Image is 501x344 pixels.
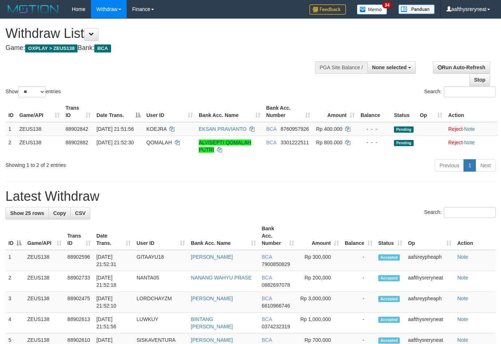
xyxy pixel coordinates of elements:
a: Note [457,316,468,322]
span: BCA [262,296,272,301]
th: Balance [358,101,391,122]
a: Reject [448,126,463,132]
input: Search: [444,207,496,218]
td: NANTA05 [134,271,188,292]
span: QOMALAH [146,140,172,145]
th: Bank Acc. Number: activate to sort column ascending [263,101,313,122]
img: Feedback.jpg [309,4,346,15]
a: Stop [469,74,490,86]
h4: Game: Bank: [5,44,327,52]
td: ZEUS138 [24,250,64,271]
td: ZEUS138 [16,122,63,136]
a: Next [476,159,496,172]
td: · [445,136,498,156]
td: [DATE] 21:51:56 [94,313,134,333]
a: Note [464,126,475,132]
td: 88902733 [64,271,94,292]
label: Search: [424,207,496,218]
span: 88902882 [66,140,88,145]
a: Note [457,337,468,343]
td: GITAAYU18 [134,250,188,271]
select: Showentries [18,86,46,97]
th: Game/API: activate to sort column ascending [16,101,63,122]
div: Showing 1 to 2 of 2 entries [5,159,203,169]
span: 88902842 [66,126,88,132]
a: Run Auto-Refresh [433,61,490,74]
a: BINTANG [PERSON_NAME] [191,316,233,329]
span: Accepted [378,296,400,302]
span: BCA [266,126,276,132]
label: Search: [424,86,496,97]
th: Game/API: activate to sort column ascending [24,222,64,250]
td: · [445,122,498,136]
a: [PERSON_NAME] [191,296,233,301]
th: Action [445,101,498,122]
span: Rp 800.000 [316,140,342,145]
img: MOTION_logo.png [5,4,61,15]
span: BCA [262,254,272,260]
td: aafthysreryneat [405,271,454,292]
span: Pending [394,140,414,146]
th: Action [454,222,496,250]
td: 88902613 [64,313,94,333]
span: Copy 0882697078 to clipboard [262,282,290,288]
label: Show entries [5,86,61,97]
th: Date Trans.: activate to sort column descending [94,101,143,122]
span: BCA [262,316,272,322]
a: Copy [48,207,71,219]
th: Amount: activate to sort column ascending [313,101,358,122]
td: [DATE] 21:52:18 [94,271,134,292]
td: - [342,271,375,292]
h1: Latest Withdraw [5,189,496,204]
td: - [342,250,375,271]
div: PGA Site Balance / [315,61,367,74]
span: Copy 6610966746 to clipboard [262,303,290,309]
span: [DATE] 21:52:30 [96,140,134,145]
td: - [342,292,375,313]
td: ZEUS138 [24,313,64,333]
th: User ID: activate to sort column ascending [143,101,196,122]
th: Trans ID: activate to sort column ascending [63,101,94,122]
h1: Withdraw List [5,26,327,41]
td: aafthysreryneat [405,313,454,333]
td: 2 [5,271,24,292]
span: [DATE] 21:51:56 [96,126,134,132]
span: BCA [266,140,276,145]
th: Bank Acc. Name: activate to sort column ascending [188,222,259,250]
td: Rp 3,000,000 [297,292,342,313]
input: Search: [444,86,496,97]
span: OXPLAY > ZEUS138 [25,44,78,52]
td: ZEUS138 [24,292,64,313]
th: ID [5,101,16,122]
th: Bank Acc. Name: activate to sort column ascending [196,101,263,122]
td: Rp 1,000,000 [297,313,342,333]
td: aafsreypheaph [405,250,454,271]
th: Bank Acc. Number: activate to sort column ascending [259,222,297,250]
td: 88902475 [64,292,94,313]
span: Show 25 rows [10,210,44,216]
span: Copy 8760957926 to clipboard [281,126,309,132]
span: BCA [262,275,272,281]
th: Op: activate to sort column ascending [417,101,445,122]
td: 3 [5,292,24,313]
th: User ID: activate to sort column ascending [134,222,188,250]
a: Note [457,275,468,281]
span: Pending [394,126,414,133]
td: 1 [5,122,16,136]
div: - - - [360,139,388,146]
span: CSV [75,210,86,216]
a: [PERSON_NAME] [191,337,233,343]
td: [DATE] 21:52:31 [94,250,134,271]
div: - - - [360,125,388,133]
th: Balance: activate to sort column ascending [342,222,375,250]
td: ZEUS138 [24,271,64,292]
th: ID: activate to sort column descending [5,222,24,250]
td: 2 [5,136,16,156]
th: Amount: activate to sort column ascending [297,222,342,250]
th: Status [391,101,417,122]
a: Note [457,296,468,301]
span: Copy [53,210,66,216]
a: 1 [463,159,476,172]
a: Note [464,140,475,145]
td: LUWKUY [134,313,188,333]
